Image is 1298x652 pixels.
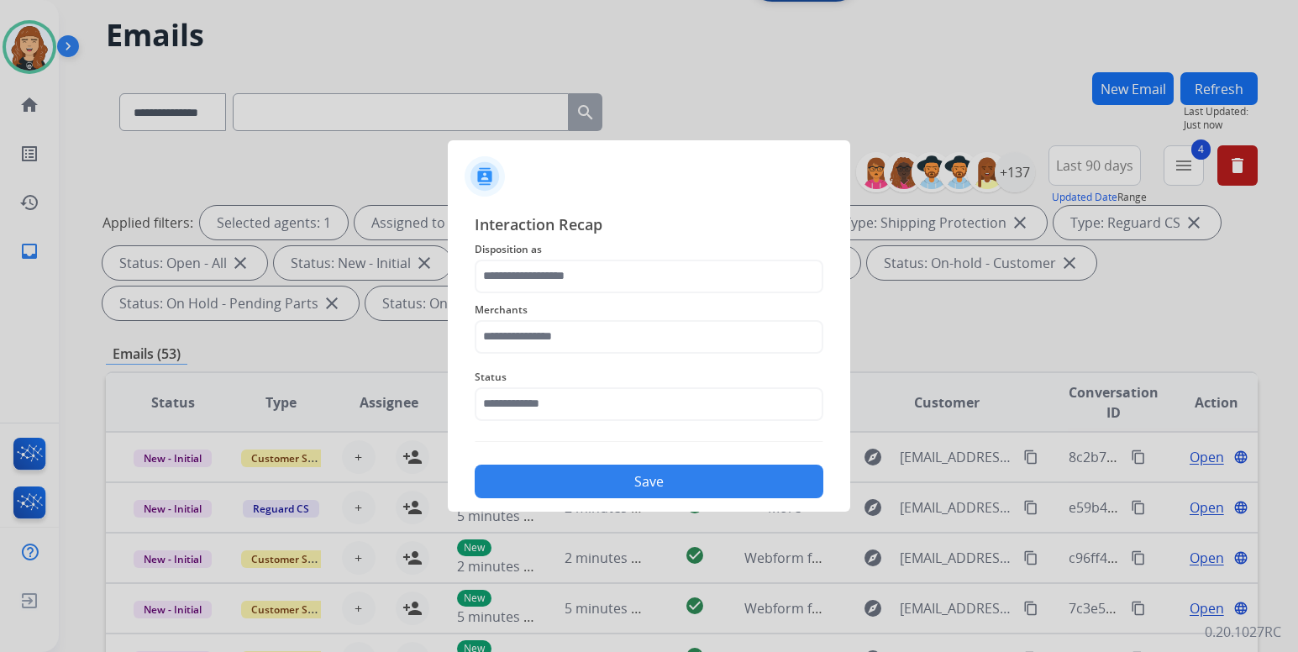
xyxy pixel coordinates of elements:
span: Interaction Recap [475,213,823,239]
span: Merchants [475,300,823,320]
span: Disposition as [475,239,823,260]
img: contact-recap-line.svg [475,441,823,442]
img: contactIcon [465,156,505,197]
button: Save [475,465,823,498]
span: Status [475,367,823,387]
p: 0.20.1027RC [1205,622,1281,642]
